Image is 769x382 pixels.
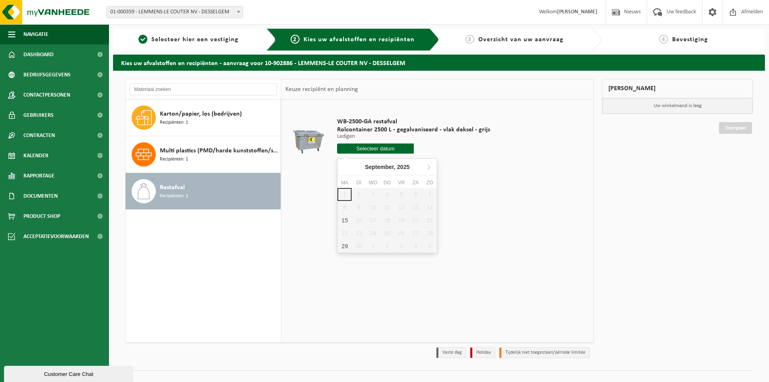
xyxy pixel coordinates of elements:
[337,179,352,187] div: ma
[23,85,70,105] span: Contactpersonen
[465,35,474,44] span: 3
[113,55,765,70] h2: Kies uw afvalstoffen en recipiënten - aanvraag voor 10-902886 - LEMMENS-LE COUTER NV - DESSELGEM
[719,122,752,134] a: Doorgaan
[337,118,490,126] span: WB-2500-GA restafval
[160,192,188,200] span: Recipiënten: 1
[557,9,597,15] strong: [PERSON_NAME]
[337,240,352,253] div: 29
[23,166,54,186] span: Rapportage
[130,83,277,95] input: Materiaal zoeken
[291,35,300,44] span: 2
[394,179,409,187] div: vr
[4,364,135,382] iframe: chat widget
[499,347,590,358] li: Tijdelijk niet toegestaan/période limitée
[160,156,188,163] span: Recipiënten: 1
[117,35,260,44] a: 1Selecteer hier een vestiging
[672,36,708,43] span: Bevestiging
[160,146,279,156] span: Multi plastics (PMD/harde kunststoffen/spanbanden/EPS/folie naturel/folie gemengd)
[436,347,466,358] li: Vaste dag
[362,160,413,173] div: September,
[138,35,147,44] span: 1
[337,134,490,139] p: Ledigen
[366,179,380,187] div: wo
[337,144,414,154] input: Selecteer datum
[126,136,281,173] button: Multi plastics (PMD/harde kunststoffen/spanbanden/EPS/folie naturel/folie gemengd) Recipiënten: 1
[23,44,54,65] span: Dashboard
[126,173,281,209] button: Restafval Recipiënten: 1
[659,35,668,44] span: 4
[337,126,490,134] span: Rolcontainer 2500 L - gegalvaniseerd - vlak deksel - grijs
[107,6,243,18] span: 01-000359 - LEMMENS-LE COUTER NV - DESSELGEM
[23,65,71,85] span: Bedrijfsgegevens
[470,347,495,358] li: Holiday
[23,186,58,206] span: Documenten
[304,36,415,43] span: Kies uw afvalstoffen en recipiënten
[380,179,394,187] div: do
[352,179,366,187] div: di
[23,206,60,226] span: Product Shop
[151,36,239,43] span: Selecteer hier een vestiging
[409,179,423,187] div: za
[23,226,89,247] span: Acceptatievoorwaarden
[478,36,564,43] span: Overzicht van uw aanvraag
[337,214,352,227] div: 15
[423,179,437,187] div: zo
[160,109,242,119] span: Karton/papier, los (bedrijven)
[602,79,753,98] div: [PERSON_NAME]
[23,125,55,146] span: Contracten
[397,164,410,170] i: 2025
[23,105,54,125] span: Gebruikers
[23,146,48,166] span: Kalender
[160,183,185,192] span: Restafval
[281,79,362,99] div: Keuze recipiënt en planning
[160,119,188,127] span: Recipiënten: 1
[126,99,281,136] button: Karton/papier, los (bedrijven) Recipiënten: 1
[23,24,48,44] span: Navigatie
[602,98,752,114] p: Uw winkelmand is leeg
